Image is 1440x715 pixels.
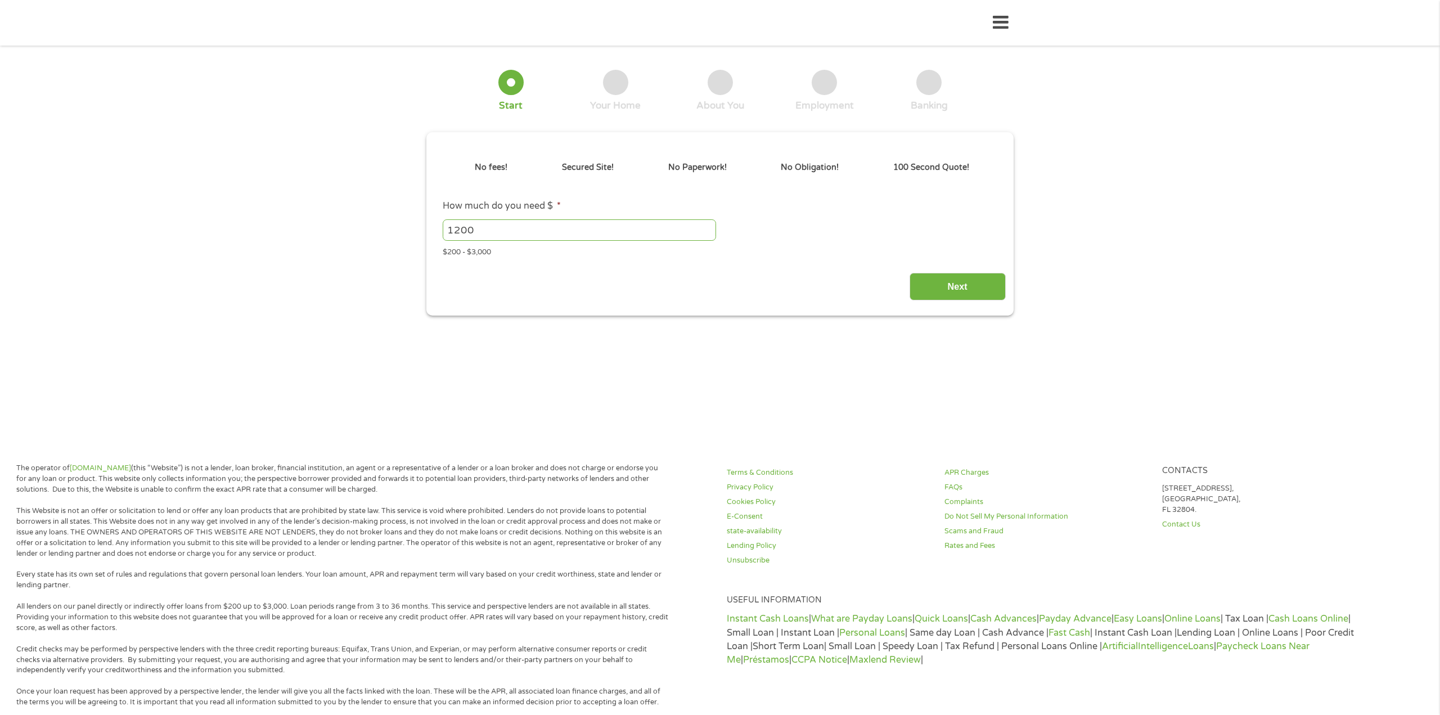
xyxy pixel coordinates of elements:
a: Payday Advance [1039,613,1111,624]
p: No Paperwork! [668,161,727,174]
a: CCPA Notice [791,654,847,665]
a: Cookies Policy [727,497,931,507]
input: Next [910,273,1006,300]
p: Every state has its own set of rules and regulations that govern personal loan lenders. Your loan... [16,569,669,591]
a: Do Not Sell My Personal Information [944,511,1149,522]
a: Rates and Fees [944,541,1149,551]
a: Intelligence [1138,641,1188,652]
a: FAQs [944,482,1149,493]
div: Banking [911,100,948,112]
a: Lending Policy [727,541,931,551]
div: Employment [795,100,854,112]
a: Unsubscribe [727,555,931,566]
div: Start [499,100,523,112]
a: Scams and Fraud [944,526,1149,537]
a: What are Payday Loans [811,613,912,624]
a: Instant Cash Loans [727,613,809,624]
label: How much do you need $ [443,200,561,212]
div: $200 - $3,000 [443,243,997,258]
a: APR Charges [944,467,1149,478]
a: state-availability [727,526,931,537]
p: Secured Site! [562,161,614,174]
p: [STREET_ADDRESS], [GEOGRAPHIC_DATA], FL 32804. [1162,483,1366,515]
a: Easy Loans [1114,613,1162,624]
p: No fees! [475,161,507,174]
a: Cash Loans Online [1268,613,1348,624]
p: All lenders on our panel directly or indirectly offer loans from $200 up to $3,000. Loan periods ... [16,601,669,633]
a: Privacy Policy [727,482,931,493]
h4: Contacts [1162,466,1366,476]
a: Terms & Conditions [727,467,931,478]
a: Maxlend Review [849,654,921,665]
a: Loans [1188,641,1214,652]
a: E-Consent [727,511,931,522]
a: Personal Loans [839,627,905,638]
h4: Useful Information [727,595,1366,606]
p: 100 Second Quote! [893,161,969,174]
a: Contact Us [1162,519,1366,530]
a: Artificial [1102,641,1138,652]
p: Credit checks may be performed by perspective lenders with the three credit reporting bureaus: Eq... [16,644,669,676]
p: No Obligation! [781,161,839,174]
p: This Website is not an offer or solicitation to lend or offer any loan products that are prohibit... [16,506,669,559]
p: | | | | | | | Tax Loan | | Small Loan | Instant Loan | | Same day Loan | Cash Advance | | Instant... [727,612,1366,667]
a: Complaints [944,497,1149,507]
a: Quick Loans [915,613,968,624]
a: Préstamos [743,654,789,665]
p: Once your loan request has been approved by a perspective lender, the lender will give you all th... [16,686,669,708]
div: Your Home [590,100,641,112]
a: Online Loans [1164,613,1221,624]
a: Cash Advances [970,613,1037,624]
div: About You [696,100,744,112]
a: [DOMAIN_NAME] [70,464,131,473]
p: The operator of (this “Website”) is not a lender, loan broker, financial institution, an agent or... [16,463,669,495]
a: Fast Cash [1048,627,1090,638]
